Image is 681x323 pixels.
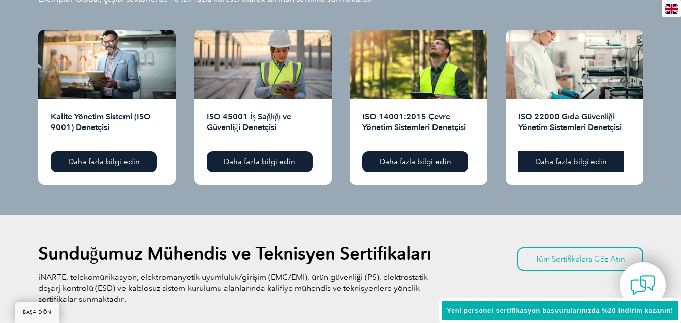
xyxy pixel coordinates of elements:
img: contact-chat.png [630,273,655,298]
font: ISO 14001:2015 Çevre Yönetim Sistemleri Denetçisi [362,112,466,132]
font: BAŞA DÖN [23,309,52,315]
font: Daha fazla bilgi edin [224,157,295,166]
font: iNARTE, telekomünikasyon, elektromanyetik uyumluluk/girişim (EMC/EMI), ürün güvenliği (PS), elekt... [38,272,428,304]
font: Sunduğumuz Mühendis ve Teknisyen Sertifikaları [38,243,432,264]
font: Daha fazla bilgi edin [535,157,607,166]
a: Tüm Sertifikalara Göz Atın [517,247,643,271]
a: Daha fazla bilgi edin [518,151,624,172]
font: ISO 22000 Gıda Güvenliği Yönetim Sistemleri Denetçisi [518,112,622,132]
a: Daha fazla bilgi edin [51,151,157,172]
font: Daha fazla bilgi edin [68,157,140,166]
font: Yeni personel sertifikasyon başvurularınızda %20 indirim kazanın! [447,307,673,314]
a: Daha fazla bilgi edin [362,151,468,172]
a: Daha fazla bilgi edin [207,151,313,172]
font: ISO 45001 İş Sağlığı ve Güvenliği Denetçisi [207,112,292,132]
font: Daha fazla bilgi edin [380,157,451,166]
img: en [665,4,678,14]
a: BAŞA DÖN [15,302,59,323]
font: Kalite Yönetim Sistemi (ISO 9001) Denetçisi [51,112,151,132]
font: Tüm Sertifikalara Göz Atın [535,254,625,264]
